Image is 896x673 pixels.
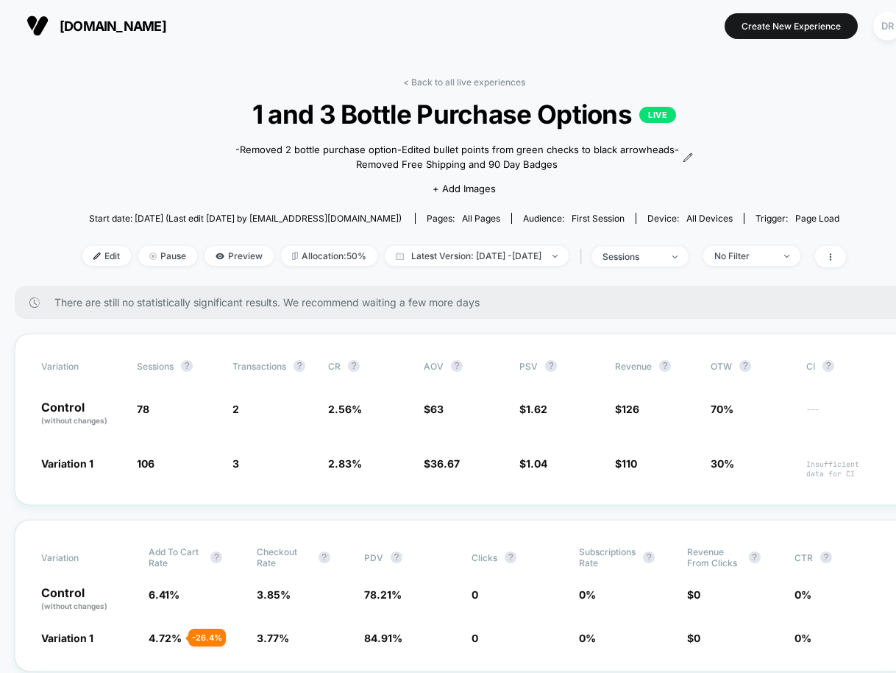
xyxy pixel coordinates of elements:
span: 0 % [794,632,811,644]
span: 2.56 % [328,403,362,415]
span: Add To Cart Rate [149,546,203,568]
img: Visually logo [26,15,49,37]
button: ? [348,360,360,372]
button: ? [749,552,761,563]
span: --- [806,405,887,426]
button: ? [820,552,832,563]
span: 3 [232,457,239,470]
span: $ [424,403,444,415]
span: $ [615,457,637,470]
img: end [149,253,157,260]
span: Latest Version: [DATE] - [DATE] [385,246,569,266]
span: 6.41 % [149,588,179,601]
span: 63 [430,403,444,415]
p: Control [41,587,134,612]
span: $ [615,403,639,415]
span: 3.85 % [257,588,291,601]
span: 110 [622,457,637,470]
span: PDV [364,552,383,563]
span: 2.83 % [328,457,362,470]
span: Page Load [795,213,839,224]
span: Insufficient data for CI [806,459,887,479]
span: 1.04 [526,457,547,470]
span: 0 % [579,588,596,601]
div: Trigger: [755,213,839,224]
img: end [552,255,558,258]
button: ? [181,360,193,372]
span: 1 and 3 Bottle Purchase Options [121,99,808,130]
button: [DOMAIN_NAME] [22,14,171,38]
button: ? [545,360,557,372]
span: 0 [694,632,700,644]
span: 78 [137,403,149,415]
span: 36.67 [430,457,460,470]
span: 30% [711,457,734,470]
span: 78.21 % [364,588,402,601]
span: Variation [41,546,122,568]
span: 0 [472,632,478,644]
span: 0 [694,588,700,601]
span: [DOMAIN_NAME] [60,18,166,34]
span: OTW [711,360,792,372]
button: ? [505,552,516,563]
span: Transactions [232,361,286,372]
span: CI [806,360,887,372]
span: | [576,246,591,267]
span: Variation [41,360,122,372]
span: CTR [794,552,813,563]
img: rebalance [292,252,298,260]
span: + Add Images [433,183,496,194]
span: all pages [462,213,500,224]
span: Variation 1 [41,457,93,470]
span: Subscriptions Rate [579,546,636,568]
span: Sessions [137,361,174,372]
span: There are still no statistically significant results. We recommend waiting a few more days [54,296,884,309]
span: First Session [572,213,625,224]
span: PSV [519,361,538,372]
span: Revenue From Clicks [687,546,742,568]
span: 4.72 % [149,632,182,644]
span: $ [519,403,547,415]
div: sessions [602,251,661,262]
span: $ [687,588,700,601]
span: 70% [711,403,733,415]
span: 0 % [794,588,811,601]
span: CR [328,361,341,372]
img: end [784,255,789,258]
span: Allocation: 50% [281,246,377,266]
span: Checkout Rate [257,546,311,568]
div: Pages: [427,213,500,224]
p: Control [41,401,122,426]
span: 1.62 [526,403,547,415]
span: Revenue [615,361,652,372]
div: No Filter [714,250,773,261]
button: ? [391,552,402,563]
span: -Removed 2 bottle purchase option-Edited bullet points from green checks to black arrowheads-Remo... [235,143,680,172]
button: ? [210,552,222,563]
span: Edit [82,246,131,266]
button: ? [294,360,305,372]
img: edit [93,253,101,260]
p: LIVE [639,107,676,123]
span: AOV [424,361,444,372]
button: ? [659,360,671,372]
span: 84.91 % [364,632,402,644]
button: ? [643,552,655,563]
button: Create New Experience [725,13,858,39]
span: 126 [622,403,639,415]
span: Pause [138,246,197,266]
span: $ [687,632,700,644]
div: Audience: [523,213,625,224]
button: ? [451,360,463,372]
span: Start date: [DATE] (Last edit [DATE] by [EMAIL_ADDRESS][DOMAIN_NAME]) [89,213,402,224]
span: Clicks [472,552,497,563]
span: $ [519,457,547,470]
span: 0 [472,588,478,601]
span: 0 % [579,632,596,644]
span: Preview [205,246,274,266]
div: - 26.4 % [188,629,226,646]
button: ? [319,552,330,563]
span: (without changes) [41,602,107,610]
span: 3.77 % [257,632,289,644]
a: < Back to all live experiences [403,77,525,88]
